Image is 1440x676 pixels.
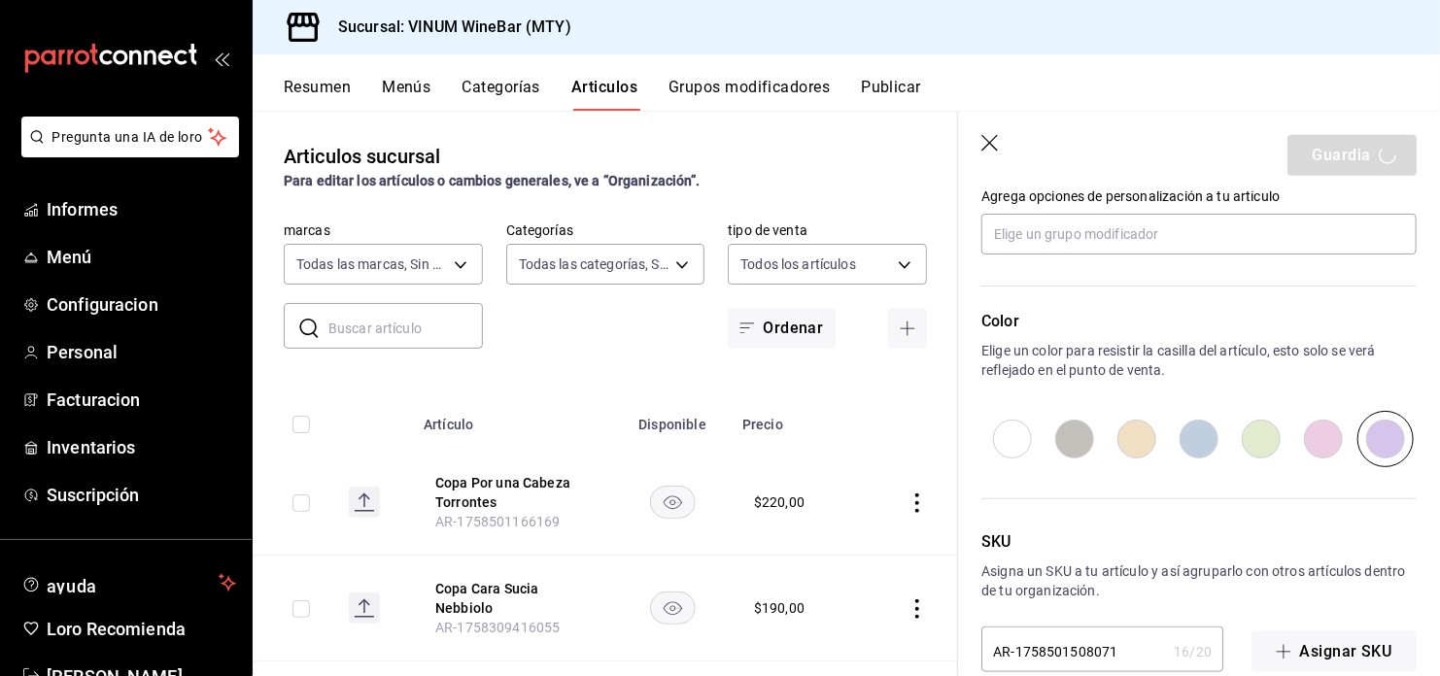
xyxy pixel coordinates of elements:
p: Color [981,310,1417,333]
span: Todos los artículos [740,254,856,274]
div: navigation tabs [284,78,1440,111]
button: open_drawer_menu [214,51,229,66]
span: Informes [47,196,236,222]
span: Inventarios [47,434,236,460]
label: Categorías [506,224,705,238]
button: actions [908,493,927,513]
p: Agrega opciones de personalización a tu artículo [981,186,1417,206]
button: Ordenar [728,308,835,349]
strong: Para editar los artículos o cambios generales, ve a “Organización”. [284,173,701,188]
a: Pregunta una IA de loro [14,141,239,161]
button: availability-product [650,486,696,519]
button: Menús [382,78,430,111]
span: ayuda [47,571,211,594]
th: Disponible [614,388,731,450]
div: $ 190,00 [754,598,805,618]
button: edit-product-location [435,579,591,618]
input: Elige un grupo modificador [981,214,1417,254]
h3: Sucursal: VINUM WineBar (MTY) [323,16,571,39]
button: Categorías [463,78,541,111]
button: Articulos [571,78,637,111]
div: 16 / 20 [1174,642,1212,661]
span: AR-1758501166169 [435,514,560,529]
button: Asignar SKU [1251,631,1417,672]
p: SKU [981,530,1417,554]
span: Menú [47,244,236,270]
th: Artículo [412,388,614,450]
label: marcas [284,224,483,238]
span: Configuracion [47,291,236,318]
span: Personal [47,339,236,365]
span: Loro Recomienda [47,616,236,642]
button: Grupos modificadores [669,78,830,111]
button: edit-product-location [435,473,591,512]
span: Todas las marcas, Sin marca [296,254,447,274]
div: Articulos sucursal [284,142,440,171]
span: Todas las categorías, Sin categorías [519,254,669,274]
input: Buscar artículo [328,309,483,348]
span: AR-1758309416055 [435,620,560,635]
span: Pregunta una IA de loro [52,127,209,148]
span: Suscripción [47,482,236,508]
p: Asigna un SKU a tu artículo y así agruparlo con otros artículos dentro de tu organización. [981,561,1417,600]
th: Precio [731,388,865,450]
p: Elige un color para resistir la casilla del artículo, esto solo se verá reflejado en el punto de ... [981,341,1417,380]
label: tipo de venta [728,224,927,238]
button: actions [908,599,927,619]
div: $ 220,00 [754,492,805,512]
button: availability-product [650,591,696,625]
span: Facturacion [47,387,236,413]
button: Resumen [284,78,351,111]
button: Publicar [861,78,921,111]
button: Pregunta una IA de loro [21,117,239,157]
